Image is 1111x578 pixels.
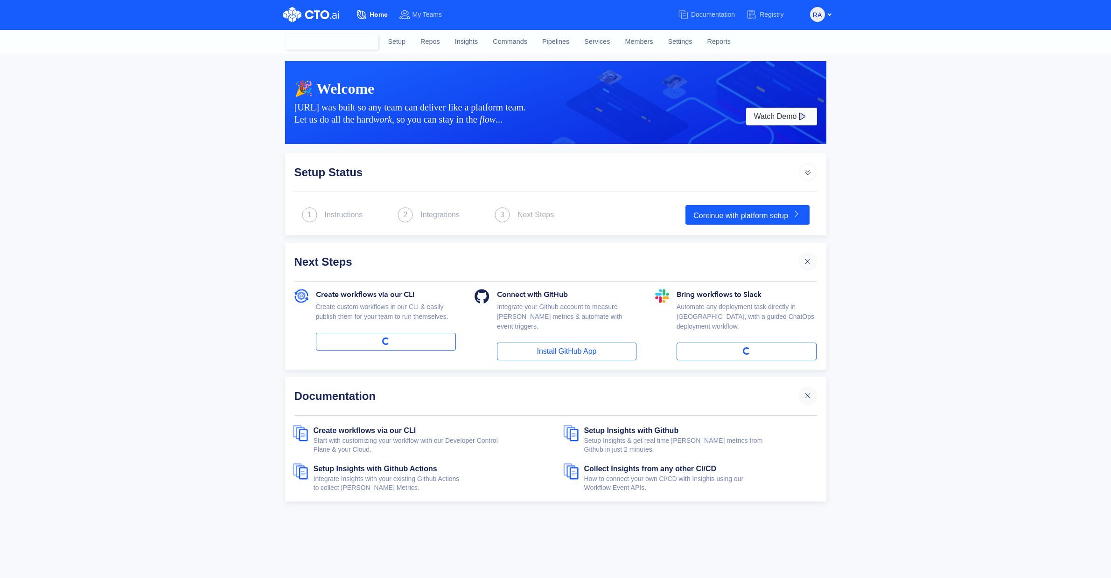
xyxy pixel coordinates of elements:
span: Registry [760,11,783,18]
div: Setup Status [294,163,798,181]
div: Next Steps [517,209,554,220]
span: My Teams [412,11,442,18]
img: arrow_icon_default.svg [798,163,817,181]
div: Automate any deployment task directly in [GEOGRAPHIC_DATA], with a guided ChatOps deployment work... [677,302,817,343]
div: Bring workflows to Slack [677,289,817,302]
img: documents.svg [563,463,584,480]
span: Documentation [691,11,735,18]
img: next_step.svg [302,207,317,222]
img: cross.svg [803,391,812,400]
div: Integrations [420,209,460,220]
span: Create workflows via our CLI [316,289,415,300]
a: Setup [381,29,413,55]
a: Pipelines [535,29,577,55]
a: Documentation [678,6,746,23]
img: next_step.svg [398,207,413,222]
button: RA [810,7,825,22]
div: Documentation [294,386,798,405]
div: Setup Insights & get real time [PERSON_NAME] metrics from Github in just 2 minutes. [584,436,819,454]
div: Connect with GitHub [497,289,636,302]
img: documents.svg [563,425,584,441]
img: cross.svg [803,257,812,266]
img: documents.svg [293,463,314,480]
a: Reports [699,29,738,55]
a: Collect Insights from any other CI/CD [584,465,717,476]
div: Start with customizing your workflow with our Developer Control Plane & your Cloud. [314,436,548,454]
a: Setup Insights with Github [584,427,679,438]
a: Install GitHub App [497,343,636,360]
a: Settings [660,29,699,55]
span: Home [370,10,388,19]
div: Create custom workflows in our CLI & easily publish them for your team to run themselves. [316,302,456,333]
div: Next Steps [294,252,798,271]
a: Services [577,29,617,55]
span: RA [813,7,822,22]
a: Home [356,6,399,23]
div: [URL] was built so any team can deliver like a platform team. Let us do all the hard , so you can... [294,101,744,125]
div: How to connect your own CI/CD with Insights using our Workflow Event APIs. [584,475,819,492]
img: CTO.ai Logo [283,7,339,22]
img: next_step.svg [495,207,510,222]
img: documents.svg [293,425,314,441]
div: Instructions [325,209,363,220]
a: Members [618,29,661,55]
div: Integrate your Github account to measure [PERSON_NAME] metrics & automate with event triggers. [497,302,636,343]
a: Repos [413,29,447,55]
img: play-white.svg [797,111,808,122]
button: Watch Demo [746,108,817,125]
div: 🎉 Welcome [294,80,817,97]
a: Registry [746,6,795,23]
a: Create workflows via our CLI [314,427,416,438]
a: Commands [485,29,535,55]
a: My Teams [399,6,454,23]
i: work [373,114,392,124]
a: Setup Insights with Github Actions [314,465,437,476]
a: Continue with platform setup [685,205,809,225]
a: Insights [447,29,486,55]
i: flow [480,114,496,124]
div: Integrate Insights with your existing Github Actions to collect [PERSON_NAME] Metrics. [314,475,548,492]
